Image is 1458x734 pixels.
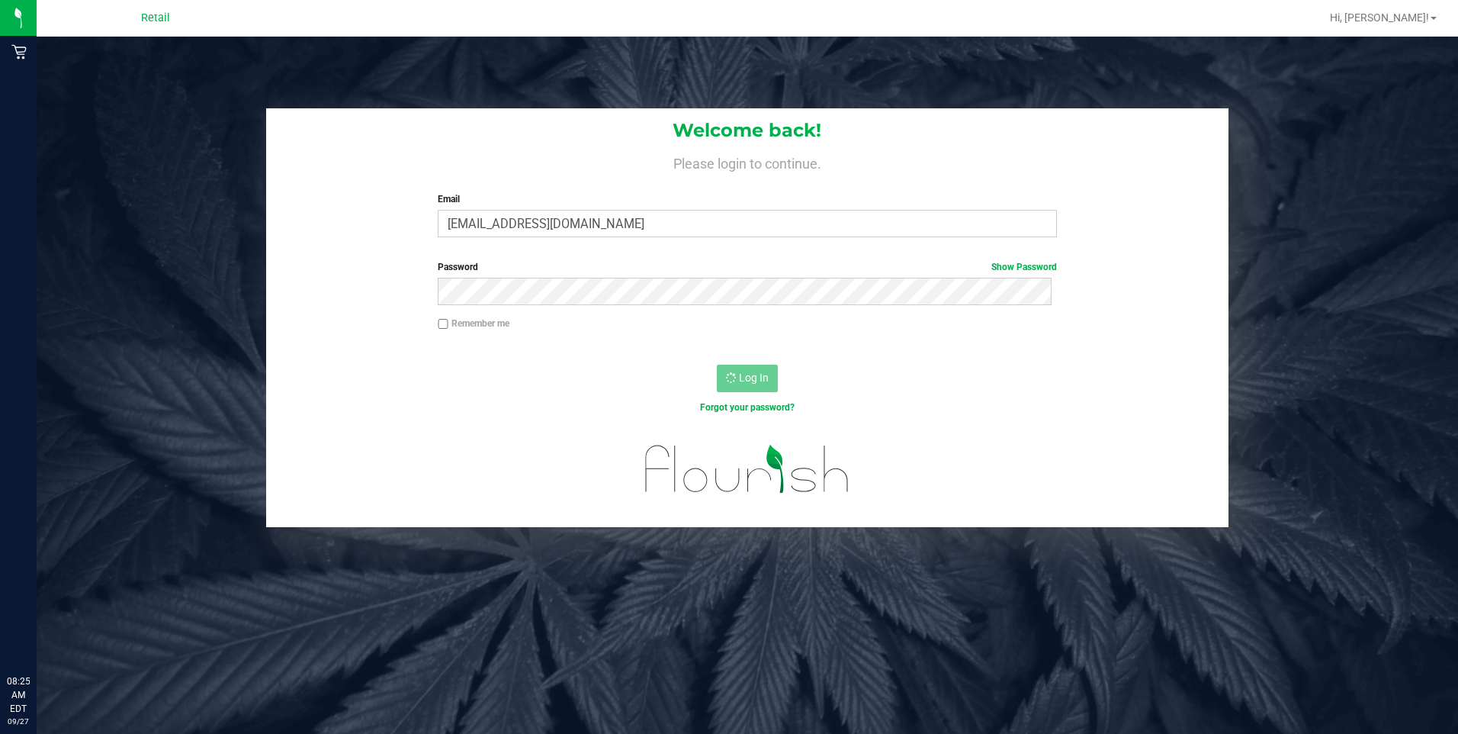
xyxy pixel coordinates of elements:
h1: Welcome back! [266,121,1229,140]
span: Password [438,262,478,272]
a: Forgot your password? [700,402,795,413]
span: Retail [141,11,170,24]
span: Log In [739,372,769,384]
h4: Please login to continue. [266,153,1229,171]
p: 08:25 AM EDT [7,674,30,716]
label: Email [438,192,1057,206]
label: Remember me [438,317,509,330]
button: Log In [717,365,778,392]
img: flourish_logo.svg [627,430,868,508]
inline-svg: Retail [11,44,27,60]
span: Hi, [PERSON_NAME]! [1330,11,1429,24]
a: Show Password [991,262,1057,272]
input: Remember me [438,319,448,330]
p: 09/27 [7,716,30,727]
